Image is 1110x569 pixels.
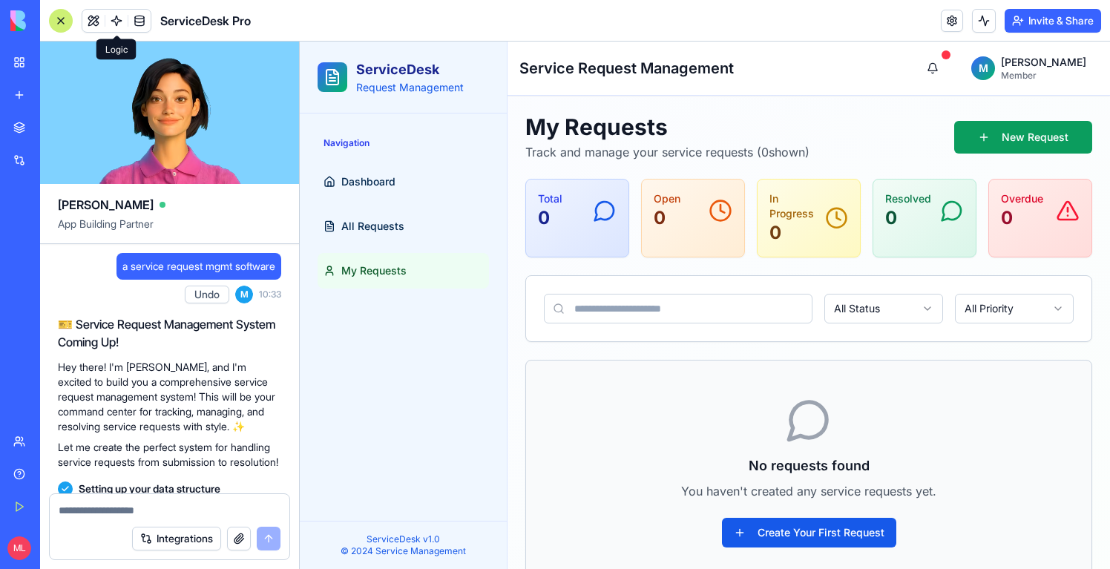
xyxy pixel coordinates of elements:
[18,90,189,114] div: Navigation
[160,12,251,30] span: ServiceDesk Pro
[701,165,743,188] p: 0
[42,177,105,192] span: All Requests
[470,180,525,203] p: 0
[235,286,253,303] span: M
[701,150,743,165] p: Overdue
[18,211,189,247] a: My Requests
[262,414,756,435] h3: No requests found
[56,18,164,39] h2: ServiceDesk
[220,16,434,37] h1: Service Request Management
[354,165,381,188] p: 0
[226,102,510,119] p: Track and manage your service requests ( 0 shown)
[585,165,631,188] p: 0
[262,441,756,458] p: You haven't created any service requests yet.
[12,492,195,504] p: ServiceDesk v1.0
[58,440,281,470] p: Let me create the perfect system for handling service requests from submission to resolution!
[654,79,792,112] button: New Request
[79,481,220,496] span: Setting up your data structure
[42,133,96,148] span: Dashboard
[18,122,189,158] a: Dashboard
[701,28,786,40] p: Member
[238,150,263,165] p: Total
[226,72,510,99] h1: My Requests
[701,13,786,28] p: [PERSON_NAME]
[585,150,631,165] p: Resolved
[679,19,689,34] span: M
[18,167,189,203] a: All Requests
[122,259,275,274] span: a service request mgmt software
[7,536,31,560] span: ML
[259,289,281,300] span: 10:33
[58,315,281,351] h2: 🎫 Service Request Management System Coming Up!
[132,527,221,550] button: Integrations
[96,39,137,60] div: Logic
[238,165,263,188] p: 0
[422,476,597,506] button: Create Your First Request
[10,10,102,31] img: logo
[1005,9,1101,33] button: Invite & Share
[42,222,107,237] span: My Requests
[354,150,381,165] p: Open
[185,286,229,303] button: Undo
[58,196,154,214] span: [PERSON_NAME]
[12,504,195,516] p: © 2024 Service Management
[58,217,281,243] span: App Building Partner
[58,360,281,434] p: Hey there! I'm [PERSON_NAME], and I'm excited to build you a comprehensive service request manage...
[56,39,164,53] p: Request Management
[470,150,525,180] p: In Progress
[660,12,798,42] button: M[PERSON_NAME]Member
